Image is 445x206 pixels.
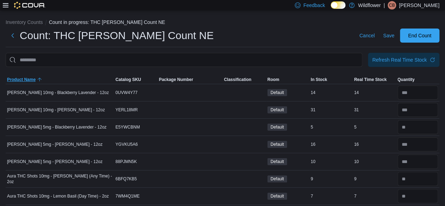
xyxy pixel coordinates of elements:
h1: Count: THC [PERSON_NAME] Count NE [20,29,214,43]
span: [PERSON_NAME] 5mg - [PERSON_NAME] - 12oz [7,142,102,147]
span: Cancel [359,32,375,39]
button: Quantity [396,75,439,84]
span: Room [267,77,279,82]
p: Wildflower [358,1,381,10]
div: 9 [352,175,396,183]
div: 10 [309,157,352,166]
span: YERL18MR [115,107,138,113]
span: Default [271,89,284,96]
div: 10 [352,157,396,166]
button: Save [380,29,397,43]
span: [PERSON_NAME] 5mg - [PERSON_NAME] - 12oz [7,159,102,164]
span: Default [271,158,284,165]
button: Product Name [6,75,114,84]
div: 5 [309,123,352,131]
span: Default [267,124,287,131]
span: [PERSON_NAME] 10mg - [PERSON_NAME] - 12oz [7,107,105,113]
input: Dark Mode [331,1,345,9]
span: Aura THC Shots 10mg - [PERSON_NAME] (Any Time) - 2oz [7,173,113,185]
span: Default [271,124,284,130]
span: CB [389,1,395,10]
span: Default [271,141,284,148]
button: Inventory Counts [6,19,43,25]
span: Package Number [159,77,193,82]
span: Default [267,89,287,96]
button: Next [6,29,20,43]
button: Catalog SKU [114,75,157,84]
button: End Count [400,29,439,43]
nav: An example of EuiBreadcrumbs [6,19,439,27]
span: Real Time Stock [354,77,386,82]
span: 7WM4Q1ME [115,193,140,199]
div: 16 [309,140,352,149]
div: 31 [352,106,396,114]
button: Real Time Stock [352,75,396,84]
div: 16 [352,140,396,149]
span: Aura THC Shots 10mg - Lemon Basil (Day Time) - 2oz [7,193,109,199]
button: Count in progress: THC [PERSON_NAME] Count NE [49,19,165,25]
span: In Stock [311,77,327,82]
span: Feedback [303,2,325,9]
span: Default [267,193,287,200]
button: Classification [222,75,266,84]
button: In Stock [309,75,352,84]
span: Classification [224,77,251,82]
div: 5 [352,123,396,131]
span: [PERSON_NAME] 5mg - Blackberry Lavender - 12oz [7,124,107,130]
button: Refresh Real Time Stock [368,53,439,67]
img: Cova [14,2,45,9]
div: 14 [352,88,396,97]
span: Catalog SKU [115,77,141,82]
span: Quantity [398,77,415,82]
button: Package Number [158,75,223,84]
p: | [383,1,385,10]
span: End Count [408,32,431,39]
span: Default [271,193,284,199]
span: Default [267,141,287,148]
p: [PERSON_NAME] [399,1,439,10]
div: 7 [309,192,352,200]
span: Default [267,106,287,113]
div: Refresh Real Time Stock [372,56,427,63]
span: [PERSON_NAME] 10mg - Blackberry Lavender - 12oz [7,90,109,95]
div: 7 [352,192,396,200]
span: Default [267,158,287,165]
span: 6BFQ7KB5 [115,176,137,182]
div: 14 [309,88,352,97]
span: Save [383,32,394,39]
span: 88PJMN5K [115,159,137,164]
div: 31 [309,106,352,114]
div: Crystale Bernander [388,1,396,10]
span: Default [267,175,287,182]
div: 9 [309,175,352,183]
span: 0UVW4Y77 [115,90,138,95]
input: This is a search bar. After typing your query, hit enter to filter the results lower in the page. [6,53,362,67]
span: Default [271,176,284,182]
span: Default [271,107,284,113]
span: YGVKU5A6 [115,142,138,147]
button: Cancel [356,29,377,43]
span: Product Name [7,77,36,82]
span: E5YWCBNM [115,124,140,130]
